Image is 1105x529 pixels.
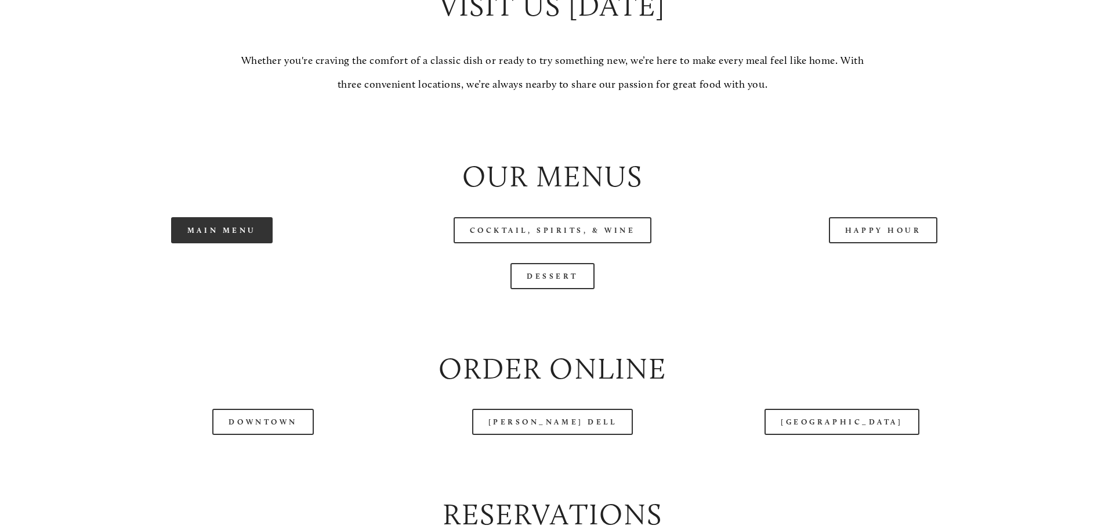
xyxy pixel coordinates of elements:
h2: Order Online [66,348,1038,390]
a: Happy Hour [829,217,938,243]
a: [GEOGRAPHIC_DATA] [765,409,919,435]
a: Dessert [510,263,595,289]
h2: Our Menus [66,156,1038,197]
a: Main Menu [171,217,273,243]
a: Downtown [212,409,313,435]
a: [PERSON_NAME] Dell [472,409,633,435]
a: Cocktail, Spirits, & Wine [454,217,652,243]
